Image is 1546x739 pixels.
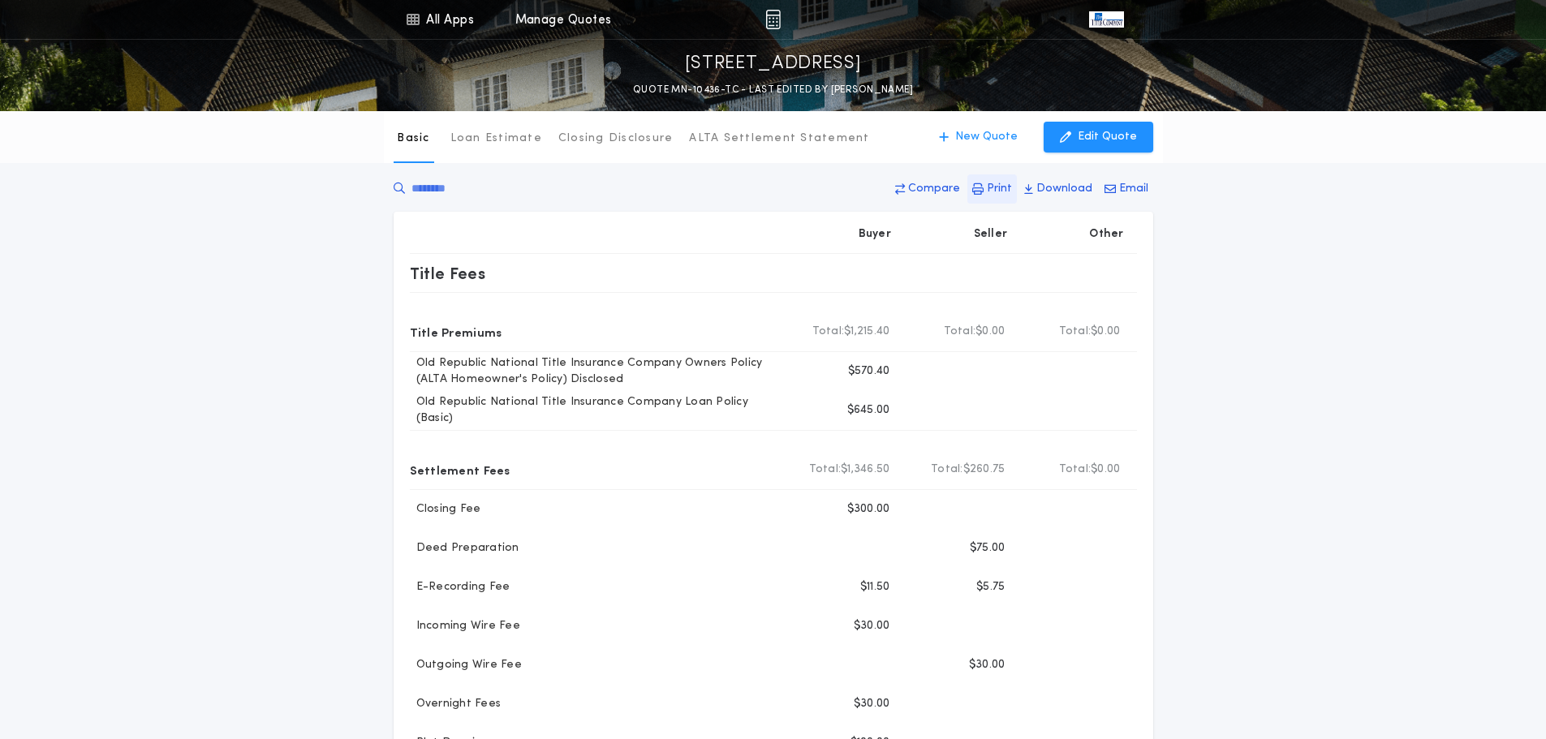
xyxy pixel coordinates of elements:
p: Title Premiums [410,319,502,345]
p: Compare [908,181,960,197]
p: ALTA Settlement Statement [689,131,869,147]
span: $0.00 [975,324,1005,340]
p: Old Republic National Title Insurance Company Loan Policy (Basic) [410,394,788,427]
span: $0.00 [1091,462,1120,478]
p: Incoming Wire Fee [410,618,520,634]
p: $645.00 [847,402,890,419]
p: QUOTE MN-10436-TC - LAST EDITED BY [PERSON_NAME] [633,82,913,98]
p: Other [1089,226,1123,243]
b: Total: [1059,324,1092,340]
b: Total: [809,462,842,478]
p: $30.00 [854,696,890,712]
button: New Quote [923,122,1034,153]
p: New Quote [955,129,1018,145]
p: Deed Preparation [410,540,519,556]
span: $1,346.50 [841,462,889,478]
button: Compare [890,174,965,204]
p: [STREET_ADDRESS] [685,51,862,77]
button: Download [1019,174,1097,204]
p: Email [1119,181,1148,197]
p: $5.75 [976,579,1005,595]
p: Download [1036,181,1092,197]
p: $30.00 [969,657,1006,673]
b: Total: [1059,462,1092,478]
p: $300.00 [847,501,890,518]
b: Total: [931,462,963,478]
p: Old Republic National Title Insurance Company Owners Policy (ALTA Homeowner's Policy) Disclosed [410,355,788,388]
p: Buyer [859,226,891,243]
p: Title Fees [410,260,486,286]
img: vs-icon [1089,11,1123,28]
p: Closing Disclosure [558,131,674,147]
p: Overnight Fees [410,696,502,712]
p: Loan Estimate [450,131,542,147]
p: Seller [974,226,1008,243]
p: Edit Quote [1078,129,1137,145]
p: $30.00 [854,618,890,634]
p: Print [987,181,1012,197]
img: img [765,10,781,29]
span: $1,215.40 [844,324,889,340]
button: Print [967,174,1017,204]
p: $11.50 [860,579,890,595]
p: Basic [397,131,429,147]
p: Settlement Fees [410,457,510,483]
p: $75.00 [970,540,1006,556]
button: Email [1100,174,1153,204]
p: E-Recording Fee [410,579,510,595]
b: Total: [812,324,845,340]
span: $0.00 [1091,324,1120,340]
b: Total: [944,324,976,340]
p: Outgoing Wire Fee [410,657,522,673]
p: $570.40 [848,363,890,380]
p: Closing Fee [410,501,481,518]
button: Edit Quote [1044,122,1153,153]
span: $260.75 [963,462,1006,478]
